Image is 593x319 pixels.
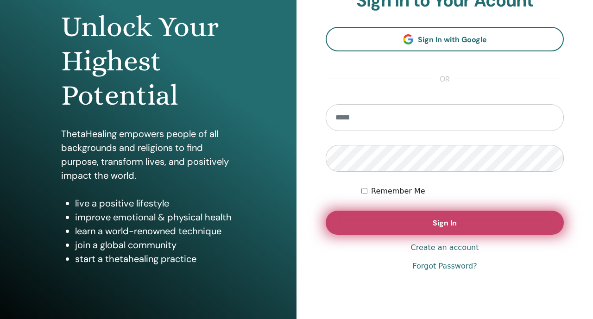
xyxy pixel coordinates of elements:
[361,186,564,197] div: Keep me authenticated indefinitely or until I manually logout
[326,27,564,51] a: Sign In with Google
[75,224,236,238] li: learn a world-renowned technique
[61,10,236,113] h1: Unlock Your Highest Potential
[412,261,477,272] a: Forgot Password?
[435,74,454,85] span: or
[371,186,425,197] label: Remember Me
[418,35,487,44] span: Sign In with Google
[75,196,236,210] li: live a positive lifestyle
[75,238,236,252] li: join a global community
[75,210,236,224] li: improve emotional & physical health
[410,242,479,253] a: Create an account
[326,211,564,235] button: Sign In
[75,252,236,266] li: start a thetahealing practice
[433,218,457,228] span: Sign In
[61,127,236,182] p: ThetaHealing empowers people of all backgrounds and religions to find purpose, transform lives, a...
